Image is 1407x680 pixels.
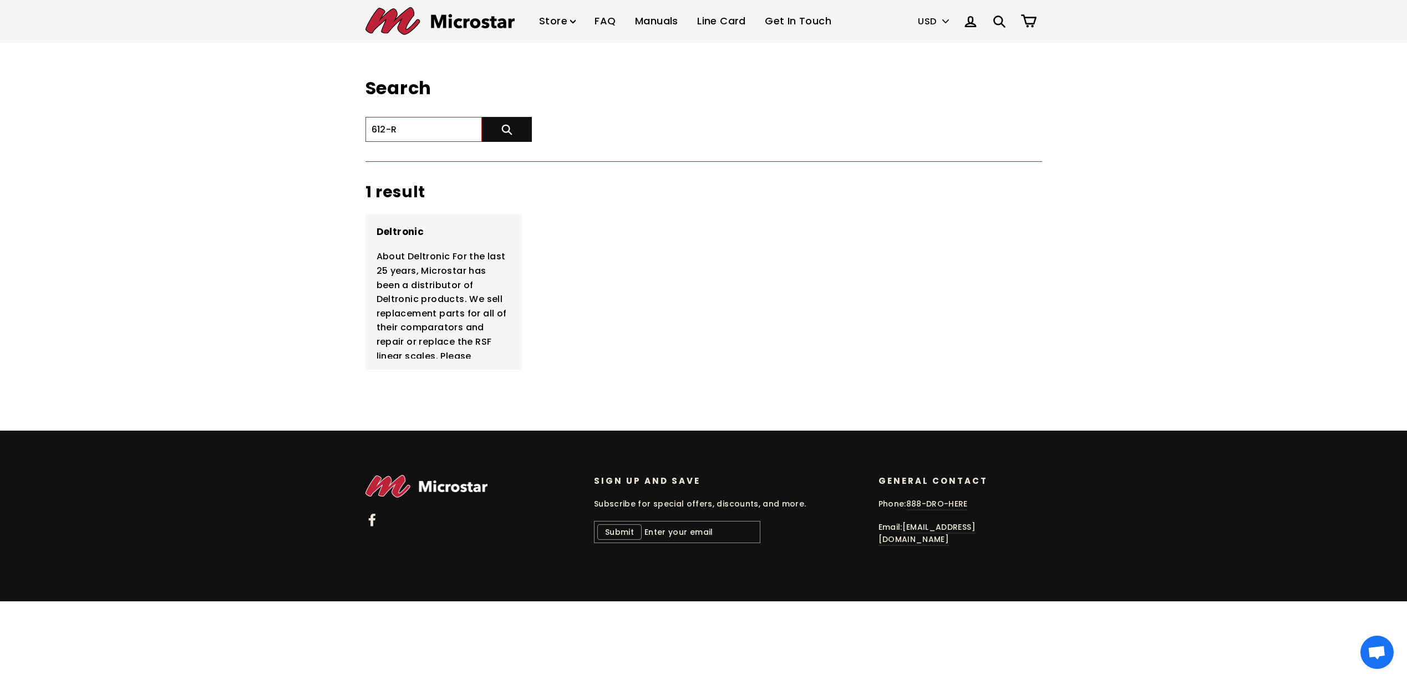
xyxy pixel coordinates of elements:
p: Subscribe for special offers, discounts, and more. [594,498,862,510]
h2: 1 result [365,181,1042,203]
input: Search our store [365,117,482,142]
img: Microstar Electronics [365,7,515,35]
p: General Contact [878,475,1035,487]
a: [EMAIL_ADDRESS][DOMAIN_NAME] [878,521,976,546]
a: FAQ [586,5,624,38]
h1: Search [365,76,1042,101]
a: 888-DRO-HERE [906,498,968,510]
p: Sign up and save [594,475,862,487]
input: Enter your email [594,521,760,543]
ul: Primary [531,5,840,38]
div: Open chat [1360,636,1394,669]
button: Submit [597,524,642,540]
a: Manuals [627,5,687,38]
a: DeltronicAbout Deltronic For the last 25 years, Microstar has been a distributor of Deltronic pro... [365,214,522,370]
p: Phone: [878,498,1035,510]
img: Microstar Electronics [365,475,488,498]
a: Store [531,5,584,38]
a: Get In Touch [756,5,840,38]
span: About Deltronic For the last 25 years, Microstar has been a distributor of Deltronic products. We... [377,226,511,359]
span: Deltronic [377,226,511,239]
a: Line Card [689,5,754,38]
p: Email: [878,521,1035,546]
